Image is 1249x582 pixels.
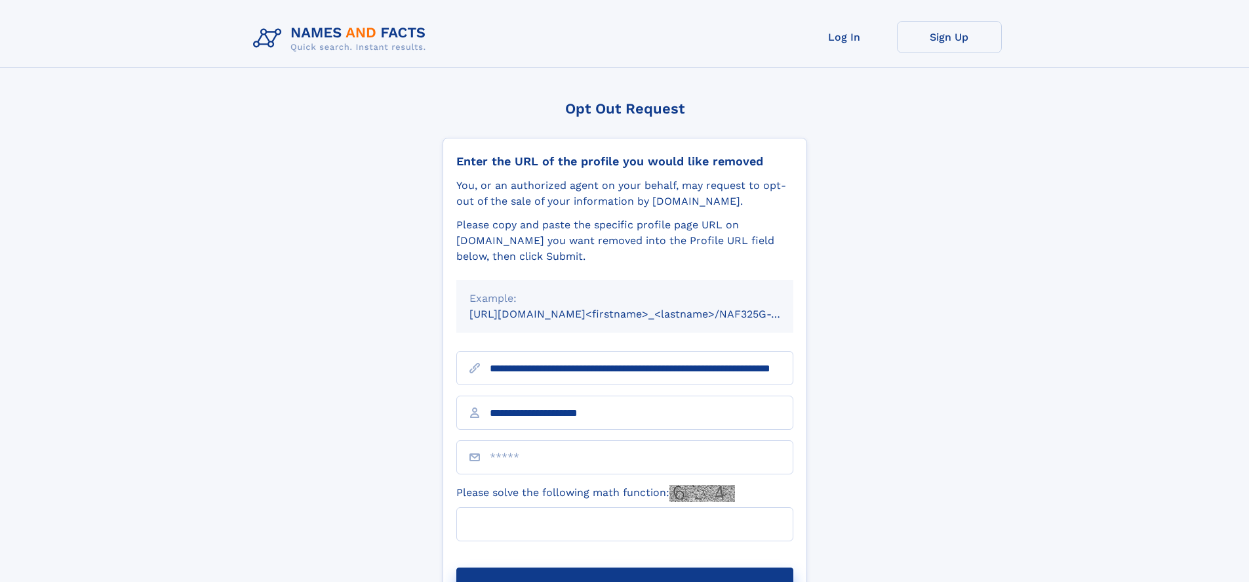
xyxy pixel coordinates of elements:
[897,21,1002,53] a: Sign Up
[248,21,437,56] img: Logo Names and Facts
[792,21,897,53] a: Log In
[456,217,793,264] div: Please copy and paste the specific profile page URL on [DOMAIN_NAME] you want removed into the Pr...
[443,100,807,117] div: Opt Out Request
[469,308,818,320] small: [URL][DOMAIN_NAME]<firstname>_<lastname>/NAF325G-xxxxxxxx
[469,291,780,306] div: Example:
[456,485,735,502] label: Please solve the following math function:
[456,178,793,209] div: You, or an authorized agent on your behalf, may request to opt-out of the sale of your informatio...
[456,154,793,169] div: Enter the URL of the profile you would like removed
